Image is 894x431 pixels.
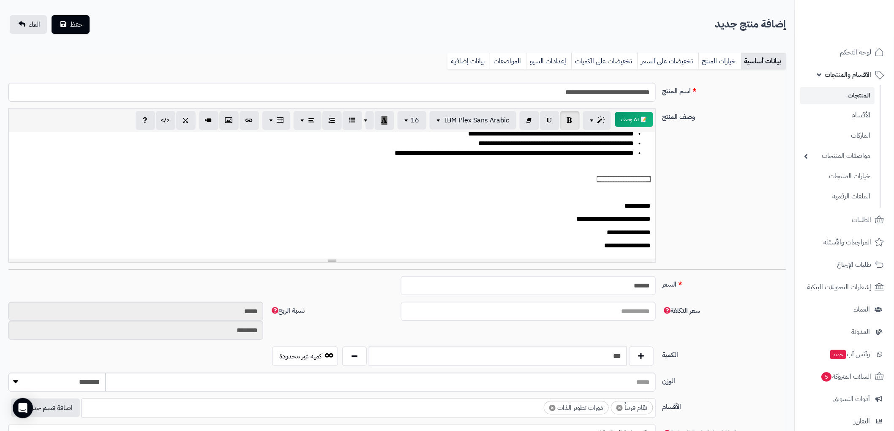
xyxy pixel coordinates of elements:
span: إشعارات التحويلات البنكية [807,281,872,293]
label: الأقسام [659,398,790,412]
a: بيانات أساسية [741,53,786,70]
button: 16 [398,111,426,130]
span: 5 [822,372,832,382]
span: السلات المتروكة [821,371,872,382]
li: دورات تطوير الذات [544,401,609,415]
div: Open Intercom Messenger [13,398,33,418]
a: طلبات الإرجاع [800,255,889,275]
span: الطلبات [852,214,872,226]
label: وصف المنتج [659,108,790,122]
span: نسبة الربح [270,306,305,316]
button: اضافة قسم جديد [11,398,80,417]
span: المدونة [852,326,870,338]
a: أدوات التسويق [800,389,889,409]
span: أدوات التسويق [834,393,870,405]
label: اسم المنتج [659,83,790,96]
span: الغاء [29,19,40,30]
span: العملاء [854,304,870,315]
a: إعدادات السيو [526,53,571,70]
button: IBM Plex Sans Arabic [430,111,516,130]
span: IBM Plex Sans Arabic [445,115,510,125]
label: الوزن [659,373,790,386]
span: حفظ [70,19,83,30]
a: مواصفات المنتجات [800,147,875,165]
span: سعر التكلفة [662,306,700,316]
span: وآتس آب [830,348,870,360]
span: × [616,405,623,411]
a: العملاء [800,299,889,320]
span: جديد [831,350,846,359]
a: بيانات إضافية [447,53,490,70]
span: التقارير [854,415,870,427]
a: تخفيضات على السعر [637,53,698,70]
span: طلبات الإرجاع [837,259,872,271]
a: المدونة [800,322,889,342]
span: × [549,405,556,411]
label: الكمية [659,347,790,360]
button: 📝 AI وصف [615,112,653,127]
a: وآتس آبجديد [800,344,889,364]
a: الملفات الرقمية [800,187,875,206]
li: تقام قريباً [611,401,653,415]
a: الماركات [800,127,875,145]
a: المنتجات [800,87,875,104]
h2: إضافة منتج جديد [715,16,786,33]
span: الأقسام والمنتجات [825,69,872,81]
a: الغاء [10,15,47,34]
span: المراجعات والأسئلة [824,236,872,248]
label: السعر [659,276,790,290]
a: خيارات المنتج [698,53,741,70]
a: لوحة التحكم [800,42,889,62]
a: تخفيضات على الكميات [571,53,637,70]
a: المواصفات [490,53,526,70]
a: الطلبات [800,210,889,230]
a: الأقسام [800,106,875,125]
a: إشعارات التحويلات البنكية [800,277,889,297]
a: المراجعات والأسئلة [800,232,889,252]
button: حفظ [52,15,90,34]
a: السلات المتروكة5 [800,366,889,387]
img: logo-2.png [837,19,886,36]
span: لوحة التحكم [840,46,872,58]
span: 16 [411,115,420,125]
a: خيارات المنتجات [800,167,875,185]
